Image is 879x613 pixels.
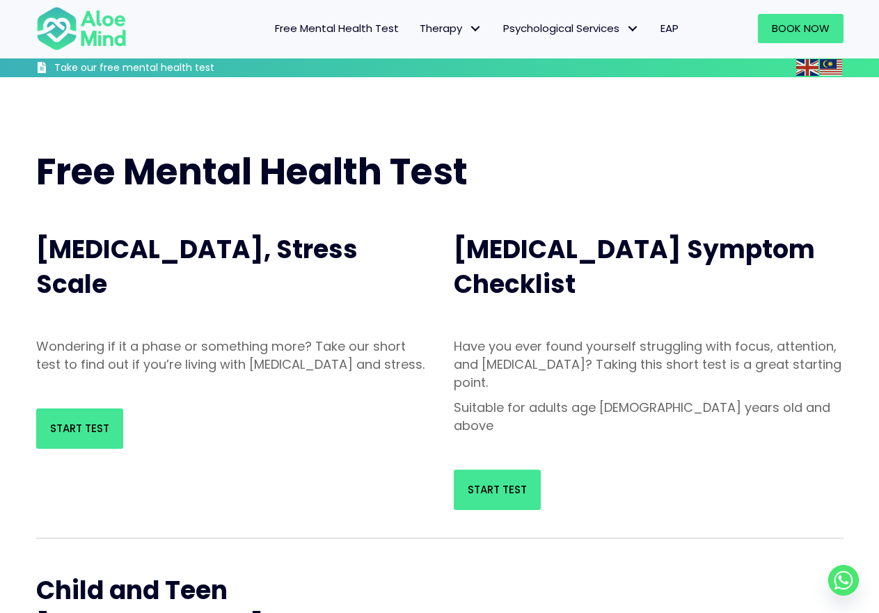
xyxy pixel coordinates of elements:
[820,59,844,75] a: Malay
[468,482,527,497] span: Start Test
[54,61,289,75] h3: Take our free mental health test
[50,421,109,436] span: Start Test
[454,399,844,435] p: Suitable for adults age [DEMOGRAPHIC_DATA] years old and above
[420,21,482,35] span: Therapy
[36,146,468,197] span: Free Mental Health Test
[454,232,815,302] span: [MEDICAL_DATA] Symptom Checklist
[145,14,689,43] nav: Menu
[36,337,426,374] p: Wondering if it a phase or something more? Take our short test to find out if you’re living with ...
[796,59,820,75] a: English
[264,14,409,43] a: Free Mental Health Test
[36,6,127,51] img: Aloe mind Logo
[660,21,679,35] span: EAP
[36,232,358,302] span: [MEDICAL_DATA], Stress Scale
[493,14,650,43] a: Psychological ServicesPsychological Services: submenu
[772,21,830,35] span: Book Now
[796,59,818,76] img: en
[650,14,689,43] a: EAP
[820,59,842,76] img: ms
[828,565,859,596] a: Whatsapp
[758,14,844,43] a: Book Now
[503,21,640,35] span: Psychological Services
[36,61,289,77] a: Take our free mental health test
[36,408,123,449] a: Start Test
[454,470,541,510] a: Start Test
[623,19,643,39] span: Psychological Services: submenu
[275,21,399,35] span: Free Mental Health Test
[466,19,486,39] span: Therapy: submenu
[409,14,493,43] a: TherapyTherapy: submenu
[454,337,844,392] p: Have you ever found yourself struggling with focus, attention, and [MEDICAL_DATA]? Taking this sh...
